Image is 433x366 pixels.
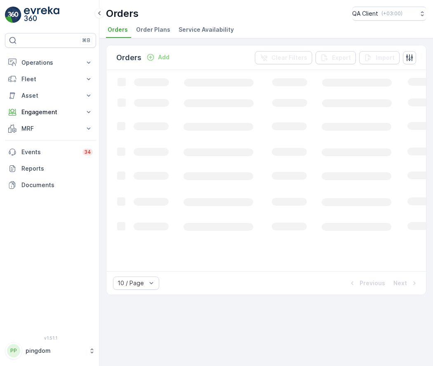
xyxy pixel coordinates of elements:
[7,344,20,357] div: PP
[158,53,169,61] p: Add
[5,54,96,71] button: Operations
[21,181,93,189] p: Documents
[24,7,59,23] img: logo_light-DOdMpM7g.png
[5,120,96,137] button: MRF
[347,278,386,288] button: Previous
[5,177,96,193] a: Documents
[393,278,419,288] button: Next
[315,51,356,64] button: Export
[332,54,351,62] p: Export
[5,335,96,340] span: v 1.51.1
[255,51,312,64] button: Clear Filters
[5,87,96,104] button: Asset
[352,7,426,21] button: QA Client(+03:00)
[179,26,234,34] span: Service Availability
[21,148,78,156] p: Events
[82,37,90,44] p: ⌘B
[21,108,80,116] p: Engagement
[5,144,96,160] a: Events34
[21,75,80,83] p: Fleet
[108,26,128,34] span: Orders
[5,342,96,359] button: PPpingdom
[271,54,307,62] p: Clear Filters
[116,52,141,63] p: Orders
[360,279,385,287] p: Previous
[21,59,80,67] p: Operations
[5,104,96,120] button: Engagement
[84,149,91,155] p: 34
[359,51,400,64] button: Import
[106,7,139,20] p: Orders
[26,347,85,355] p: pingdom
[381,10,402,17] p: ( +03:00 )
[21,164,93,173] p: Reports
[352,9,378,18] p: QA Client
[136,26,170,34] span: Order Plans
[143,52,173,62] button: Add
[376,54,395,62] p: Import
[5,7,21,23] img: logo
[21,91,80,100] p: Asset
[5,160,96,177] a: Reports
[21,124,80,133] p: MRF
[5,71,96,87] button: Fleet
[393,279,407,287] p: Next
